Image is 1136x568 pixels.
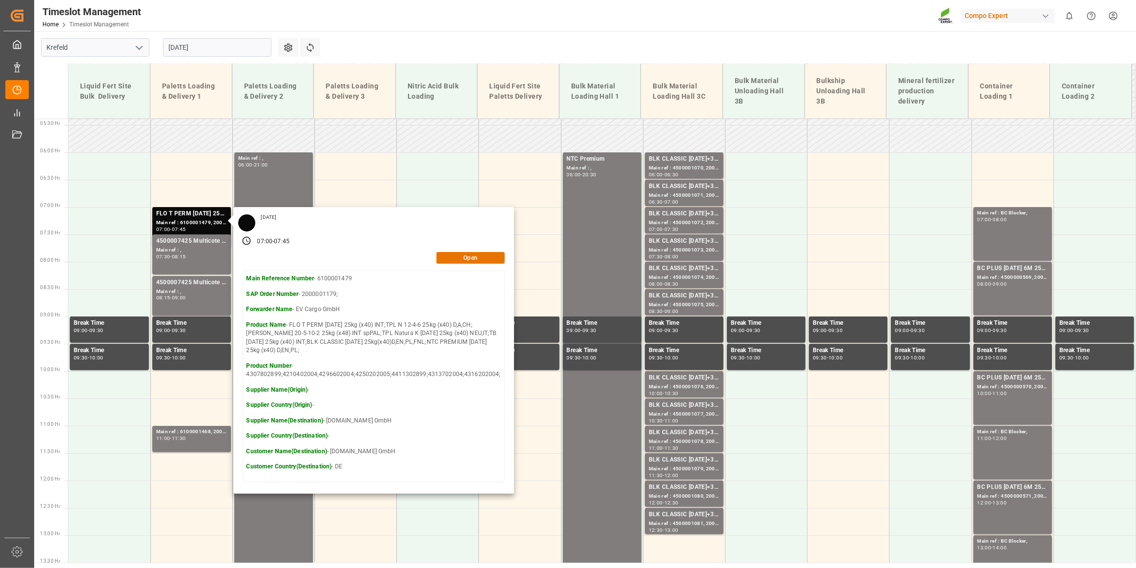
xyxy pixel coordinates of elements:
[247,386,308,393] strong: Supplier Name(Origin)
[156,356,170,360] div: 09:30
[649,246,720,254] div: Main ref : 4500001073, 2000001075;
[649,227,663,231] div: 07:00
[649,483,720,492] div: BLK CLASSIC [DATE]+3+TE BULK;
[1058,77,1124,105] div: Container Loading 2
[1059,356,1074,360] div: 09:30
[247,463,501,471] p: - DE
[322,77,388,105] div: Paletts Loading & Delivery 3
[993,282,1007,286] div: 09:00
[254,163,268,167] div: 21:00
[247,305,501,314] p: - EV Cargo GmbH
[663,200,664,204] div: -
[977,537,1048,546] div: Main ref : BC Blocker,
[484,346,555,356] div: Break Time
[663,328,664,333] div: -
[172,436,186,441] div: 11:30
[663,473,664,478] div: -
[649,164,720,172] div: Main ref : 4500001070, 2000001075;
[156,295,170,300] div: 08:15
[977,436,991,441] div: 11:00
[156,328,170,333] div: 09:00
[649,438,720,446] div: Main ref : 4500001078, 2000001075;
[40,476,60,482] span: 12:00 Hr
[813,318,884,328] div: Break Time
[976,77,1042,105] div: Container Loading 1
[649,373,720,383] div: BLK CLASSIC [DATE]+3+TE BULK;
[977,328,991,333] div: 09:00
[993,356,1007,360] div: 10:00
[649,492,720,501] div: Main ref : 4500001080, 2000001075;
[961,6,1058,25] button: Compo Expert
[745,328,746,333] div: -
[567,346,638,356] div: Break Time
[40,148,60,153] span: 06:00 Hr
[909,328,910,333] div: -
[649,219,720,227] div: Main ref : 4500001072, 2000001075;
[247,306,293,313] strong: Forwarder Name
[649,383,720,391] div: Main ref : 4500001076, 2000001075;
[664,172,679,177] div: 06:30
[76,77,142,105] div: Liquid Fert Site Bulk Delivery
[172,254,186,259] div: 08:15
[993,328,1007,333] div: 09:30
[649,528,663,532] div: 12:30
[649,154,720,164] div: BLK CLASSIC [DATE]+3+TE BULK;
[977,217,991,222] div: 07:00
[895,346,966,356] div: Break Time
[274,237,289,246] div: 07:45
[663,419,664,423] div: -
[977,483,1048,492] div: BC PLUS [DATE] 6M 25kg (x42) WW;
[247,448,327,455] strong: Customer Name(Destination)
[991,356,992,360] div: -
[247,447,501,456] p: - [DOMAIN_NAME] GmbH
[664,328,679,333] div: 09:30
[247,432,328,439] strong: Supplier Country(Destination)
[977,273,1048,282] div: Main ref : 4500000569, 2000000524;
[247,417,323,424] strong: Supplier Name(Destination)
[649,391,663,396] div: 10:00
[649,410,720,419] div: Main ref : 4500001077, 2000001075;
[993,436,1007,441] div: 12:00
[567,356,581,360] div: 09:30
[663,391,664,396] div: -
[991,282,992,286] div: -
[88,328,89,333] div: -
[567,77,633,105] div: Bulk Material Loading Hall 1
[663,356,664,360] div: -
[649,400,720,410] div: BLK CLASSIC [DATE]+3+TE BULK;
[664,446,679,450] div: 11:30
[40,121,60,126] span: 05:30 Hr
[170,254,171,259] div: -
[74,346,145,356] div: Break Time
[977,209,1048,217] div: Main ref : BC Blocker,
[247,274,501,283] p: - 6100001479
[649,77,715,105] div: Bulk Material Loading Hall 3C
[977,346,1048,356] div: Break Time
[42,21,59,28] a: Home
[991,328,992,333] div: -
[731,328,745,333] div: 09:00
[993,501,1007,505] div: 13:00
[247,321,501,355] p: - FLO T PERM [DATE] 25kg (x40) INT;TPL N 12-4-6 25kg (x40) D,A,CH;[PERSON_NAME] 20-5-10-2 25kg (x...
[649,254,663,259] div: 07:30
[664,501,679,505] div: 12:30
[649,419,663,423] div: 10:30
[156,288,227,296] div: Main ref : ,
[247,463,332,470] strong: Customer Country(Destination)
[663,446,664,450] div: -
[746,356,761,360] div: 10:00
[664,227,679,231] div: 07:30
[247,386,501,395] p: -
[580,328,582,333] div: -
[649,473,663,478] div: 11:30
[567,164,638,172] div: Main ref : ,
[1058,5,1080,27] button: show 0 new notifications
[258,214,280,221] div: [DATE]
[977,373,1048,383] div: BC PLUS [DATE] 6M 25kg (x42) WW;
[156,246,227,254] div: Main ref : ,
[156,254,170,259] div: 07:30
[170,328,171,333] div: -
[40,531,60,536] span: 13:00 Hr
[649,200,663,204] div: 06:30
[485,77,551,105] div: Liquid Fert Site Paletts Delivery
